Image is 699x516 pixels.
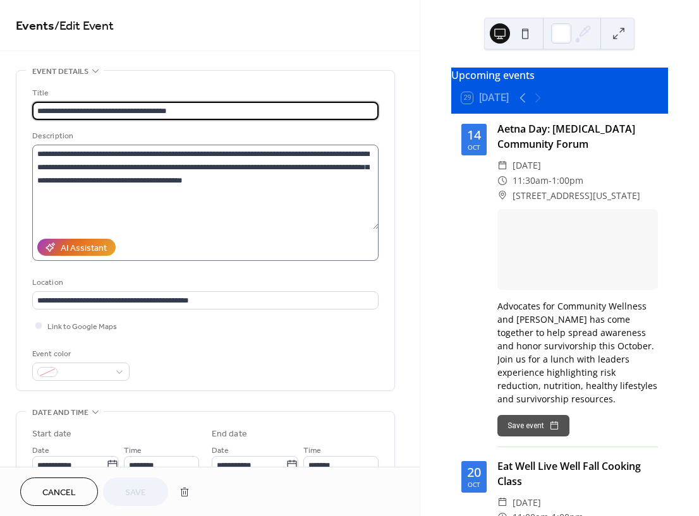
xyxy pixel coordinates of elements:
div: ​ [497,173,508,188]
div: Advocates for Community Wellness and [PERSON_NAME] has come together to help spread awareness and... [497,299,658,405]
div: 14 [467,129,481,141]
span: / Edit Event [54,14,114,39]
div: Oct [468,144,480,150]
button: Save event [497,415,569,436]
span: - [549,173,552,188]
div: ​ [497,188,508,203]
div: Location [32,276,376,289]
div: ​ [497,495,508,510]
div: Description [32,129,376,143]
div: 20 [467,466,481,479]
span: Date [32,444,49,457]
div: Event color [32,347,127,361]
span: Time [303,444,321,457]
div: ​ [497,158,508,173]
div: Start date [32,428,71,441]
span: 1:00pm [552,173,583,188]
div: Oct [468,481,480,488]
span: 11:30am [513,173,549,188]
span: Date [212,444,229,457]
span: Event details [32,65,88,78]
span: [STREET_ADDRESS][US_STATE] [513,188,640,203]
div: Upcoming events [451,68,668,83]
button: Cancel [20,477,98,506]
a: Events [16,14,54,39]
div: End date [212,428,247,441]
button: AI Assistant [37,239,116,256]
div: Aetna Day: [MEDICAL_DATA] Community Forum [497,121,658,152]
div: AI Assistant [61,242,107,255]
span: [DATE] [513,495,541,510]
a: Eat Well Live Well Fall Cooking Class [497,459,641,488]
span: [DATE] [513,158,541,173]
div: Title [32,87,376,100]
span: Time [124,444,142,457]
span: Date and time [32,406,88,419]
span: Link to Google Maps [47,320,117,333]
span: Cancel [42,486,76,500]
